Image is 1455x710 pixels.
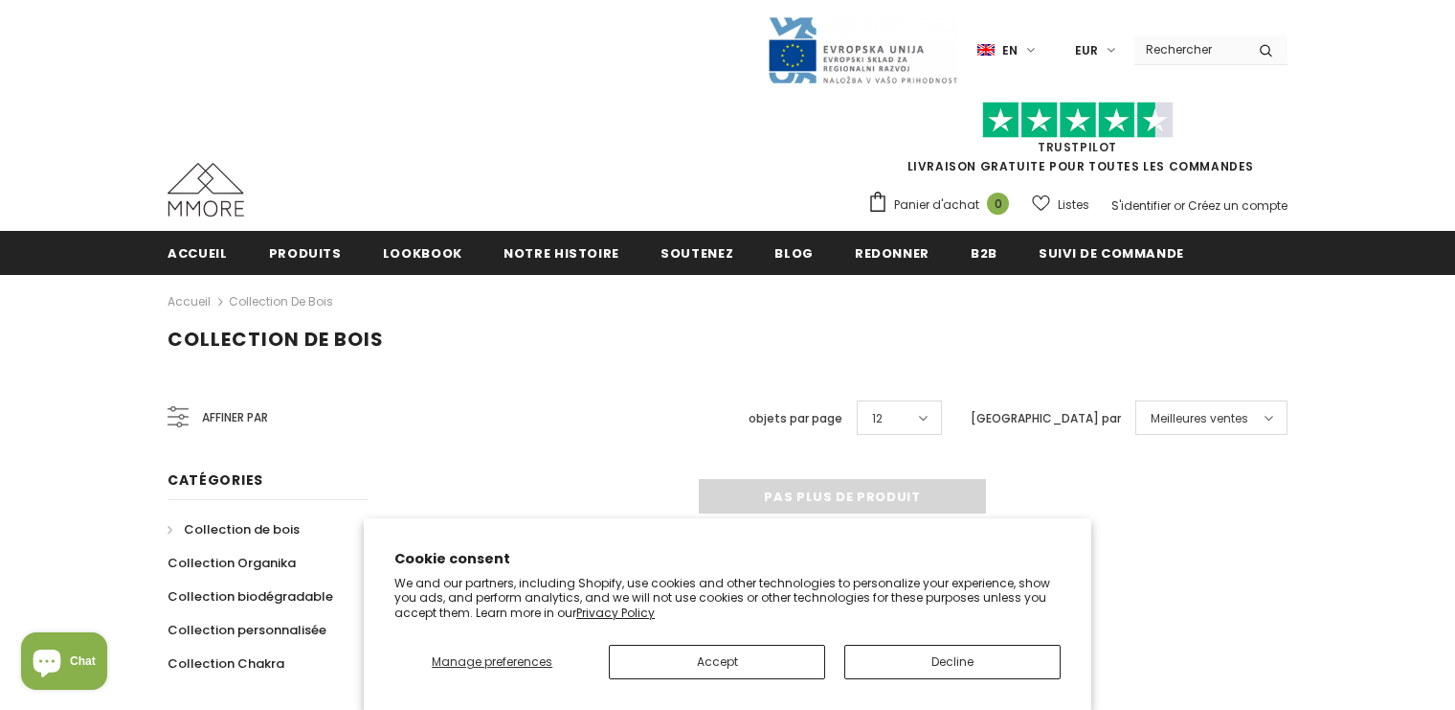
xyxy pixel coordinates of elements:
[15,632,113,695] inbox-online-store-chat: Shopify online store chat
[1032,188,1089,221] a: Listes
[660,231,733,274] a: soutenez
[168,244,228,263] span: Accueil
[660,244,733,263] span: soutenez
[1002,41,1018,60] span: en
[977,42,995,58] img: i-lang-1.png
[168,613,326,647] a: Collection personnalisée
[774,231,814,274] a: Blog
[202,407,268,428] span: Affiner par
[767,15,958,85] img: Javni Razpis
[168,513,300,546] a: Collection de bois
[855,231,929,274] a: Redonner
[1174,197,1185,214] span: or
[872,409,883,428] span: 12
[229,293,333,309] a: Collection de bois
[1039,231,1184,274] a: Suivi de commande
[432,653,552,670] span: Manage preferences
[1039,244,1184,263] span: Suivi de commande
[1075,41,1098,60] span: EUR
[168,546,296,580] a: Collection Organika
[1038,139,1117,155] a: TrustPilot
[1188,197,1287,214] a: Créez un compte
[767,41,958,57] a: Javni Razpis
[383,231,462,274] a: Lookbook
[168,290,211,313] a: Accueil
[383,244,462,263] span: Lookbook
[1058,195,1089,215] span: Listes
[971,231,997,274] a: B2B
[867,110,1287,174] span: LIVRAISON GRATUITE POUR TOUTES LES COMMANDES
[971,409,1121,428] label: [GEOGRAPHIC_DATA] par
[855,244,929,263] span: Redonner
[168,326,384,353] span: Collection de bois
[576,605,655,621] a: Privacy Policy
[394,576,1061,621] p: We and our partners, including Shopify, use cookies and other technologies to personalize your ex...
[168,231,228,274] a: Accueil
[394,549,1061,569] h2: Cookie consent
[504,231,619,274] a: Notre histoire
[749,409,842,428] label: objets par page
[269,231,342,274] a: Produits
[987,193,1009,215] span: 0
[1151,409,1248,428] span: Meilleures ventes
[982,102,1174,139] img: Faites confiance aux étoiles pilotes
[184,520,300,538] span: Collection de bois
[168,163,244,217] img: Cas MMORE
[168,587,333,606] span: Collection biodégradable
[168,654,284,673] span: Collection Chakra
[774,244,814,263] span: Blog
[168,621,326,639] span: Collection personnalisée
[168,470,263,490] span: Catégories
[269,244,342,263] span: Produits
[504,244,619,263] span: Notre histoire
[894,195,979,215] span: Panier d'achat
[867,191,1018,219] a: Panier d'achat 0
[168,554,296,572] span: Collection Organika
[394,645,590,679] button: Manage preferences
[844,645,1061,679] button: Decline
[168,647,284,680] a: Collection Chakra
[1111,197,1171,214] a: S'identifier
[168,580,333,613] a: Collection biodégradable
[609,645,825,679] button: Accept
[971,244,997,263] span: B2B
[1134,35,1244,63] input: Search Site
